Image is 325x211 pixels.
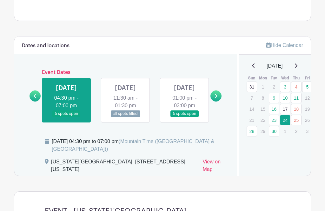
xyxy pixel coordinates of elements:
[258,104,268,114] p: 15
[280,104,290,114] a: 17
[269,93,279,103] a: 9
[280,126,290,136] p: 1
[52,138,229,153] div: [DATE] 04:30 pm to 07:00 pm
[269,126,279,136] a: 30
[269,75,280,81] th: Tue
[291,75,302,81] th: Thu
[291,126,302,136] p: 2
[52,139,214,152] span: (Mountain Time ([GEOGRAPHIC_DATA] & [GEOGRAPHIC_DATA]))
[247,82,257,92] a: 31
[22,43,70,49] h6: Dates and locations
[302,104,313,114] p: 19
[302,75,313,81] th: Fri
[247,126,257,136] a: 28
[291,93,302,103] a: 11
[202,158,229,176] a: View on Map
[302,115,313,125] p: 26
[269,104,279,114] a: 16
[258,115,268,125] p: 22
[269,82,279,92] p: 2
[291,115,302,125] a: 25
[302,126,313,136] p: 3
[267,62,282,70] span: [DATE]
[280,93,290,103] a: 10
[258,82,268,92] p: 1
[247,93,257,103] p: 7
[302,93,313,103] p: 12
[258,93,268,103] p: 8
[302,82,313,92] a: 5
[280,75,291,81] th: Wed
[280,115,290,125] a: 24
[291,104,302,114] a: 18
[247,104,257,114] p: 14
[266,43,303,48] a: Hide Calendar
[41,69,210,76] h6: Event Dates
[258,126,268,136] p: 29
[246,75,257,81] th: Sun
[257,75,269,81] th: Mon
[269,115,279,125] a: 23
[291,82,302,92] a: 4
[247,115,257,125] p: 21
[51,158,197,176] div: [US_STATE][GEOGRAPHIC_DATA], [STREET_ADDRESS][US_STATE]
[280,82,290,92] a: 3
